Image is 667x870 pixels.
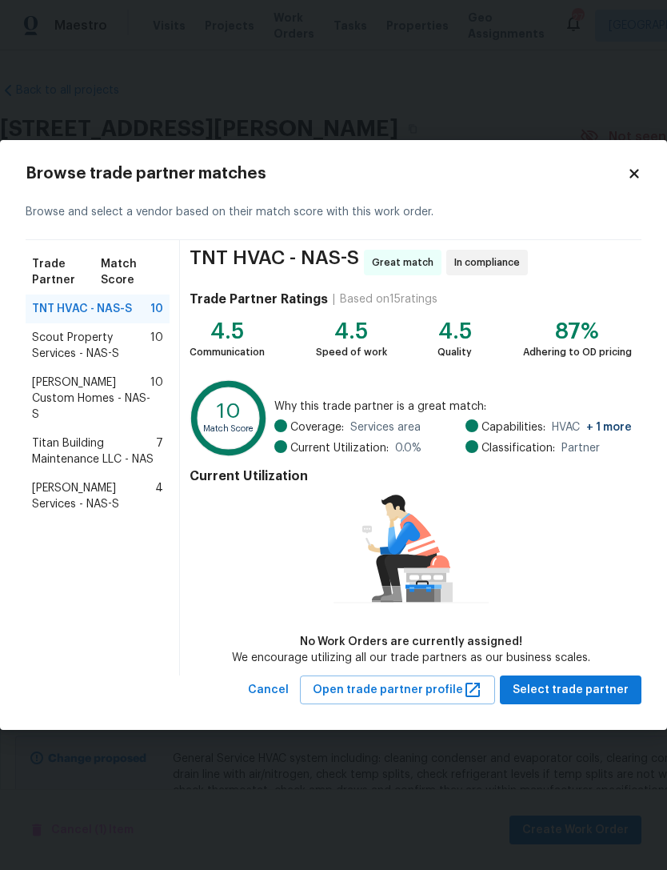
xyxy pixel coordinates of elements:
span: Select trade partner [513,680,629,700]
span: TNT HVAC - NAS-S [190,250,359,275]
div: We encourage utilizing all our trade partners as our business scales. [232,650,590,666]
div: 4.5 [190,323,265,339]
div: Speed of work [316,344,387,360]
span: TNT HVAC - NAS-S [32,301,132,317]
div: No Work Orders are currently assigned! [232,634,590,650]
div: 4.5 [316,323,387,339]
div: Based on 15 ratings [340,291,437,307]
div: Communication [190,344,265,360]
span: Open trade partner profile [313,680,482,700]
span: In compliance [454,255,526,271]
span: [PERSON_NAME] Custom Homes - NAS-S [32,375,150,423]
h4: Current Utilization [190,468,632,484]
div: 87% [523,323,632,339]
span: Why this trade partner is a great match: [274,399,632,415]
div: Browse and select a vendor based on their match score with this work order. [26,185,641,240]
h2: Browse trade partner matches [26,166,627,182]
div: | [328,291,340,307]
span: 10 [150,330,163,362]
span: Match Score [101,256,163,288]
span: 7 [156,435,163,467]
span: + 1 more [586,422,632,433]
span: Trade Partner [32,256,101,288]
button: Open trade partner profile [300,676,495,705]
span: Coverage: [290,419,344,435]
button: Cancel [242,676,295,705]
button: Select trade partner [500,676,641,705]
span: 4 [155,480,163,512]
span: 10 [150,375,163,423]
span: [PERSON_NAME] Services - NAS-S [32,480,155,512]
span: HVAC [552,419,632,435]
span: Cancel [248,680,289,700]
span: Classification: [481,440,555,456]
span: 0.0 % [395,440,421,456]
div: Quality [437,344,472,360]
div: 4.5 [437,323,472,339]
span: Titan Building Maintenance LLC - NAS [32,435,156,467]
div: Adhering to OD pricing [523,344,632,360]
span: Scout Property Services - NAS-S [32,330,150,362]
text: Match Score [203,423,254,432]
span: Capabilities: [481,419,545,435]
span: Partner [561,440,600,456]
span: 10 [150,301,163,317]
span: Current Utilization: [290,440,389,456]
span: Great match [372,255,440,271]
h4: Trade Partner Ratings [190,291,328,307]
text: 10 [217,400,241,422]
span: Services area [350,419,421,435]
